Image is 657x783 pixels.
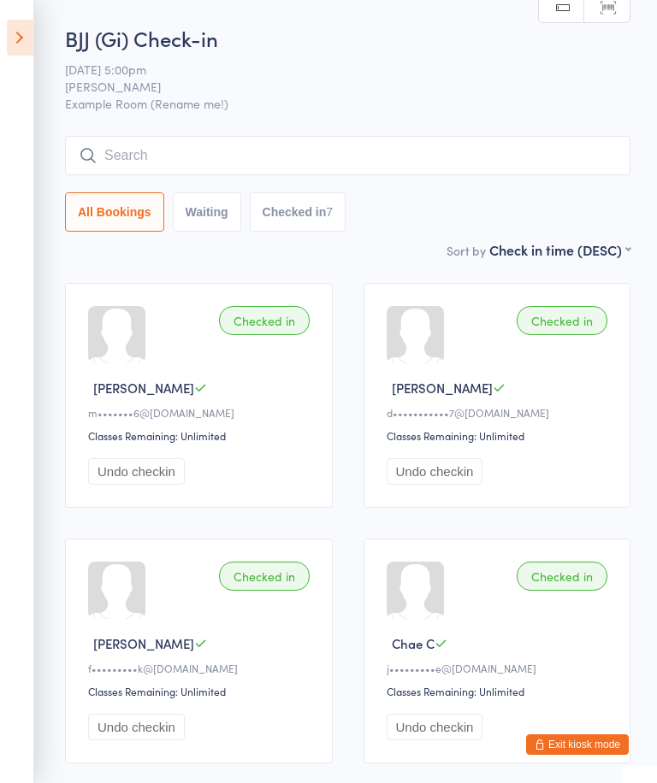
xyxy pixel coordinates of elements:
[65,136,630,175] input: Search
[517,306,607,335] div: Checked in
[88,684,315,698] div: Classes Remaining: Unlimited
[173,192,241,232] button: Waiting
[88,428,315,443] div: Classes Remaining: Unlimited
[93,634,194,652] span: [PERSON_NAME]
[387,458,483,485] button: Undo checkin
[517,562,607,591] div: Checked in
[65,95,630,112] span: Example Room (Rename me!)
[88,661,315,675] div: f•••••••••k@[DOMAIN_NAME]
[387,714,483,740] button: Undo checkin
[489,240,630,259] div: Check in time (DESC)
[387,684,613,698] div: Classes Remaining: Unlimited
[88,714,185,740] button: Undo checkin
[88,405,315,420] div: m•••••••6@[DOMAIN_NAME]
[65,24,630,52] h2: BJJ (Gi) Check-in
[65,192,164,232] button: All Bookings
[387,405,613,420] div: d•••••••••••7@[DOMAIN_NAME]
[250,192,346,232] button: Checked in7
[447,242,486,259] label: Sort by
[526,734,629,755] button: Exit kiosk mode
[387,661,613,675] div: j•••••••••e@[DOMAIN_NAME]
[219,306,310,335] div: Checked in
[219,562,310,591] div: Checked in
[88,458,185,485] button: Undo checkin
[93,379,194,397] span: [PERSON_NAME]
[65,78,604,95] span: [PERSON_NAME]
[392,379,493,397] span: [PERSON_NAME]
[326,205,333,219] div: 7
[392,634,435,652] span: Chae C
[387,428,613,443] div: Classes Remaining: Unlimited
[65,61,604,78] span: [DATE] 5:00pm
